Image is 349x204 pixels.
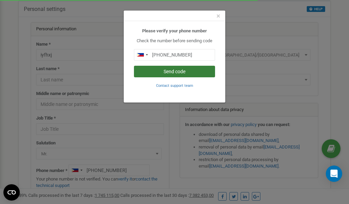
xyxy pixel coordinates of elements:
[134,49,215,61] input: 0905 123 4567
[216,13,220,20] button: Close
[134,49,150,60] div: Telephone country code
[142,28,207,33] b: Please verify your phone number
[134,66,215,77] button: Send code
[3,184,20,201] button: Open CMP widget
[156,83,193,88] a: Contact support team
[134,38,215,44] p: Check the number before sending code
[326,166,342,182] div: Open Intercom Messenger
[216,12,220,20] span: ×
